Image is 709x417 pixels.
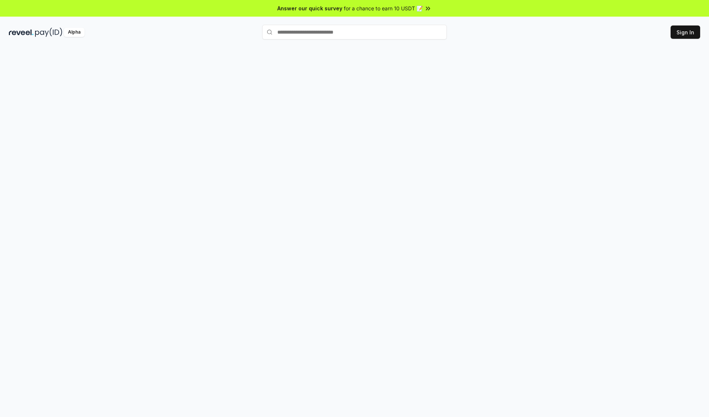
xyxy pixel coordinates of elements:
img: reveel_dark [9,28,34,37]
div: Alpha [64,28,85,37]
img: pay_id [35,28,62,37]
button: Sign In [671,25,700,39]
span: for a chance to earn 10 USDT 📝 [344,4,423,12]
span: Answer our quick survey [277,4,342,12]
